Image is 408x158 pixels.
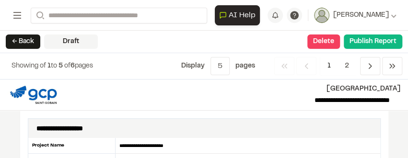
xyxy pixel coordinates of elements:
div: Project Name [28,138,116,154]
button: Publish Report [344,34,402,49]
span: AI Help [229,10,256,21]
button: Delete [307,34,340,49]
span: 1 [47,63,51,69]
span: Showing of [12,63,47,69]
span: [PERSON_NAME] [333,10,389,21]
span: 1 [320,57,338,75]
span: 6 [70,63,75,69]
button: Open AI Assistant [215,5,260,25]
button: ← Back [6,34,40,49]
button: [PERSON_NAME] [314,8,396,23]
img: User [314,8,329,23]
button: Search [31,8,48,23]
span: 5 [58,63,63,69]
p: Display [181,61,205,71]
img: file [8,83,59,106]
nav: Navigation [274,57,402,75]
p: [GEOGRAPHIC_DATA] [67,84,400,94]
button: 5 [210,57,230,75]
div: Draft [44,34,98,49]
div: Open AI Assistant [215,5,264,25]
p: page s [235,61,255,71]
span: 2 [338,57,356,75]
p: to of pages [12,61,93,71]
